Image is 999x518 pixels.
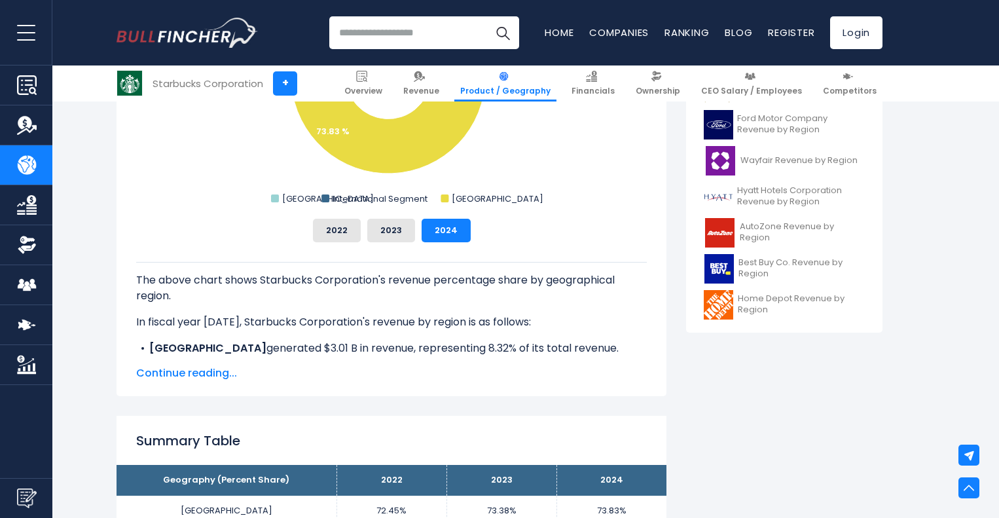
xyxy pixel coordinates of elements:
text: [GEOGRAPHIC_DATA] [452,193,543,205]
text: [GEOGRAPHIC_DATA] [282,193,374,205]
th: Geography (Percent Share) [117,465,336,496]
p: In fiscal year [DATE], Starbucks Corporation's revenue by region is as follows: [136,314,647,330]
span: Home Depot Revenue by Region [738,293,865,316]
b: [GEOGRAPHIC_DATA] [149,341,266,356]
button: 2023 [367,219,415,242]
a: Hyatt Hotels Corporation Revenue by Region [696,179,873,215]
a: Best Buy Co. Revenue by Region [696,251,873,287]
a: Home Depot Revenue by Region [696,287,873,323]
h2: Summary Table [136,431,647,451]
span: Continue reading... [136,365,647,381]
p: The above chart shows Starbucks Corporation's revenue percentage share by geographical region. [136,272,647,304]
a: AutoZone Revenue by Region [696,215,873,251]
img: HD logo [704,290,734,320]
a: Wayfair Revenue by Region [696,143,873,179]
text: International Segment [333,193,427,205]
a: Home [545,26,573,39]
span: Best Buy Co. Revenue by Region [738,257,865,280]
a: Login [830,16,882,49]
span: Competitors [823,86,877,96]
li: generated $6.46 B in revenue, representing 17.86% of its total revenue. [136,356,647,372]
img: BBY logo [704,254,735,284]
a: Competitors [817,65,882,102]
span: Product / Geography [460,86,551,96]
div: The for Starbucks Corporation is the [GEOGRAPHIC_DATA], which represents 73.83% of its total reve... [136,262,647,466]
span: Ownership [636,86,680,96]
button: Search [486,16,519,49]
a: Ranking [664,26,709,39]
a: Blog [725,26,752,39]
img: AZO logo [704,218,736,248]
th: 2024 [556,465,666,496]
img: H logo [704,182,733,212]
text: 73.83 % [316,125,350,138]
a: Ford Motor Company Revenue by Region [696,107,873,143]
img: Bullfincher logo [117,18,258,48]
button: 2024 [422,219,471,242]
th: 2023 [446,465,556,496]
img: Ownership [17,235,37,255]
a: Financials [566,65,621,102]
span: Financials [572,86,615,96]
a: Register [768,26,814,39]
span: Revenue [403,86,439,96]
b: International Segment [149,356,270,371]
span: CEO Salary / Employees [701,86,802,96]
div: Starbucks Corporation [153,76,263,91]
li: generated $3.01 B in revenue, representing 8.32% of its total revenue. [136,341,647,356]
th: 2022 [336,465,446,496]
img: F logo [704,110,733,139]
span: Overview [344,86,382,96]
button: 2022 [313,219,361,242]
span: Hyatt Hotels Corporation Revenue by Region [737,185,865,208]
a: Go to homepage [117,18,257,48]
a: Product / Geography [454,65,556,102]
img: SBUX logo [117,71,142,96]
span: AutoZone Revenue by Region [740,221,865,244]
a: Revenue [397,65,445,102]
span: Ford Motor Company Revenue by Region [737,113,865,136]
a: Ownership [630,65,686,102]
a: Overview [338,65,388,102]
a: CEO Salary / Employees [695,65,808,102]
span: Wayfair Revenue by Region [740,155,858,166]
a: + [273,71,297,96]
img: W logo [704,146,736,176]
a: Companies [589,26,649,39]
